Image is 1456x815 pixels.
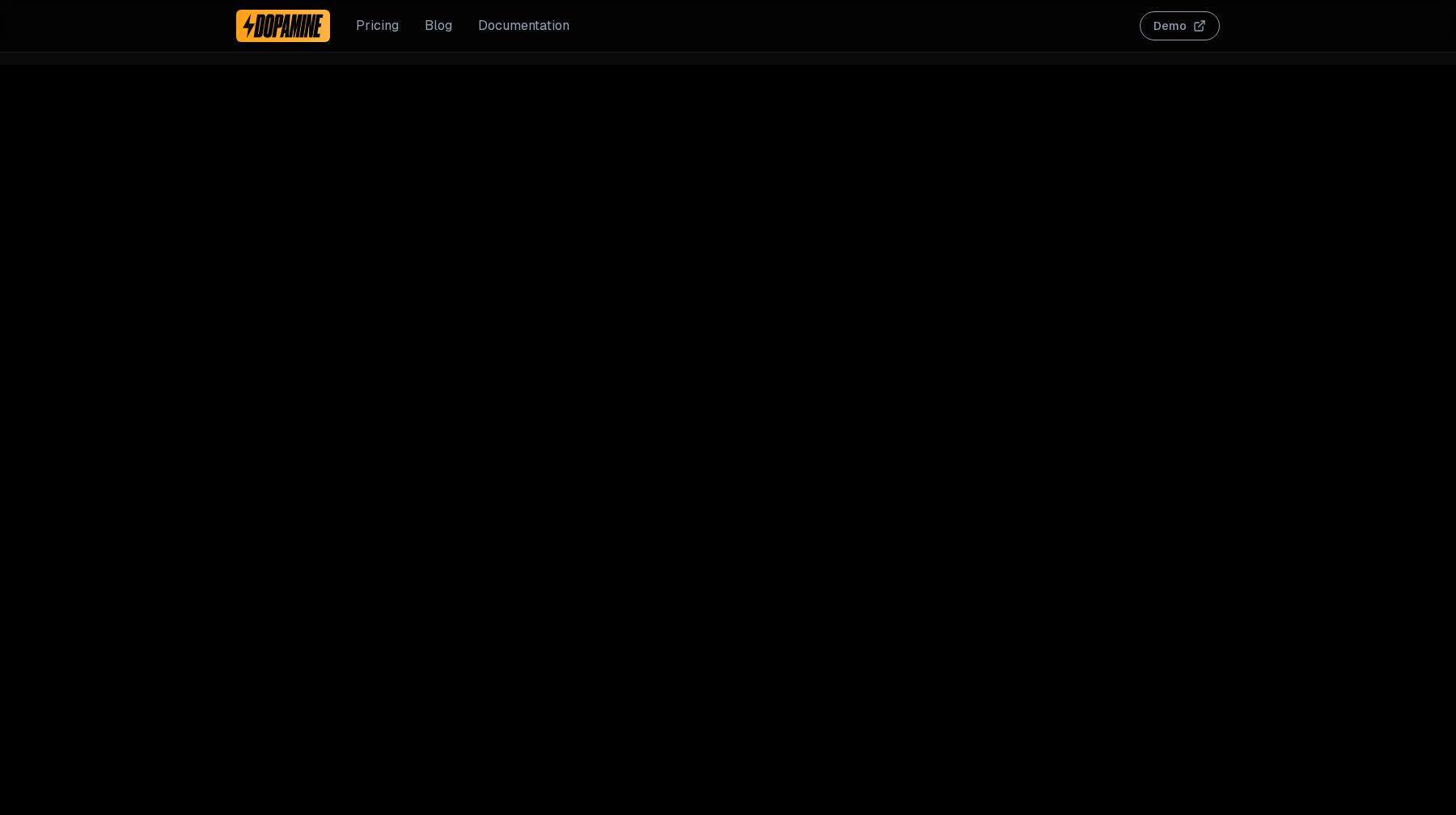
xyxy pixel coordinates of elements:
[478,16,569,36] a: Documentation
[243,13,324,39] img: Dopamine
[425,16,452,36] a: Blog
[356,16,399,36] a: Pricing
[1140,11,1220,40] button: Demo
[236,10,330,42] a: Dopamine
